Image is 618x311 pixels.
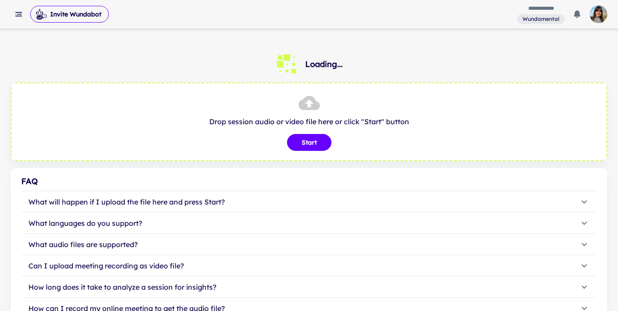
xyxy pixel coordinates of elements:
[287,134,331,151] button: Start
[590,5,607,23] img: photoURL
[305,58,343,71] h6: Loading...
[21,276,597,298] button: How long does it take to analyze a session for insights?
[30,5,109,23] span: Invite Wundabot to record a meeting
[519,15,563,23] span: Wundamental
[21,234,597,255] button: What audio files are supported?
[21,213,597,234] button: What languages do you support?
[517,13,565,24] span: You are a member of this workspace. Contact your workspace owner for assistance.
[28,197,225,207] p: What will happen if I upload the file here and press Start?
[21,255,597,276] button: Can I upload meeting recording as video file?
[21,175,597,188] div: FAQ
[28,282,216,292] p: How long does it take to analyze a session for insights?
[30,6,109,23] button: Invite Wundabot
[28,260,184,271] p: Can I upload meeting recording as video file?
[21,191,597,213] button: What will happen if I upload the file here and press Start?
[28,239,138,250] p: What audio files are supported?
[28,218,142,228] p: What languages do you support?
[20,116,598,127] p: Drop session audio or video file here or click "Start" button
